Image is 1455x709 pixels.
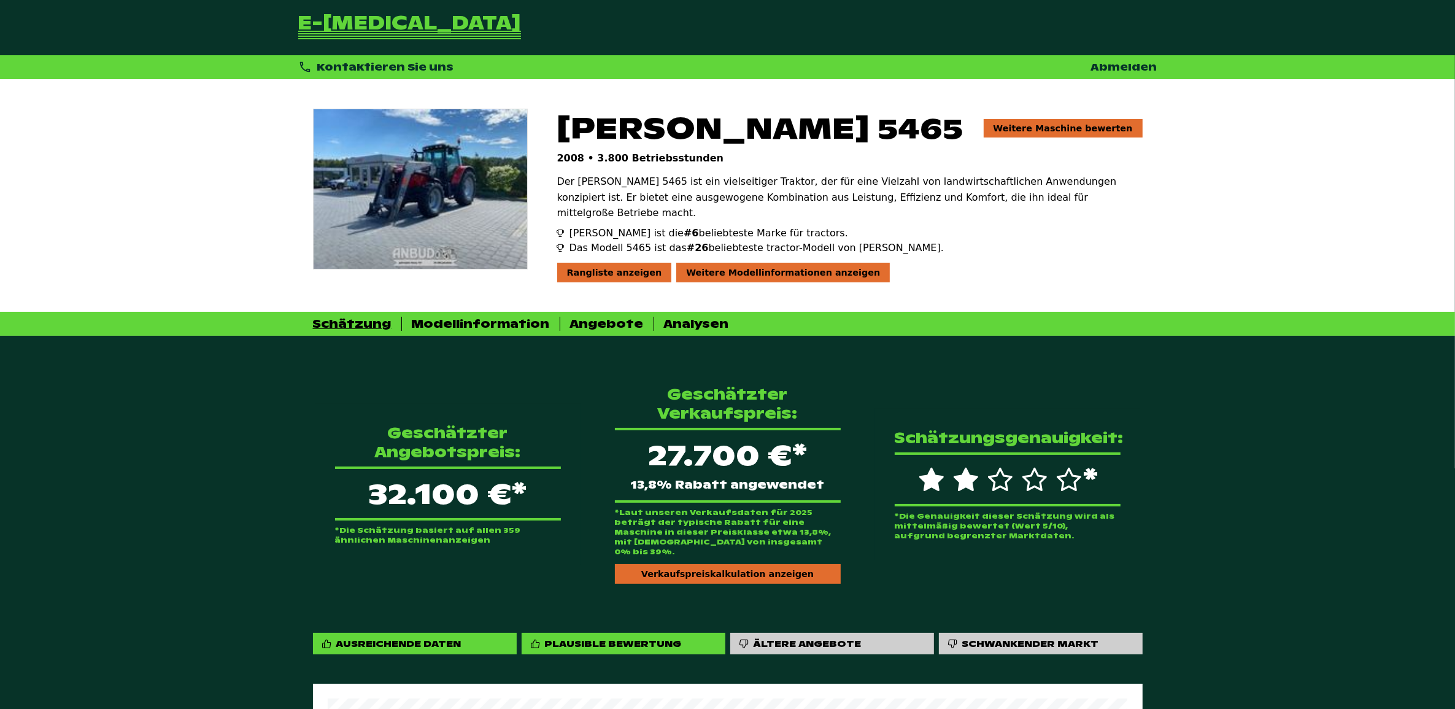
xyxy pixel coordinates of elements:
div: Ausreichende Daten [336,638,461,649]
span: [PERSON_NAME] ist die beliebteste Marke für tractors. [569,226,848,241]
div: 27.700 €* [615,428,841,503]
p: Geschätzter Angebotspreis: [335,424,561,462]
span: Kontaktieren Sie uns [317,61,453,74]
div: Plausible Bewertung [522,633,725,654]
a: Weitere Maschine bewerten [984,119,1143,138]
p: *Die Schätzung basiert auf allen 359 ähnlichen Maschinenanzeigen [335,525,561,545]
p: Geschätzter Verkaufspreis: [615,385,841,423]
a: Abmelden [1091,61,1157,74]
p: Schätzungsgenauigkeit: [895,428,1121,447]
p: *Die Genauigkeit dieser Schätzung wird als mittelmäßig bewertet (Wert 5/10), aufgrund begrenzter ... [895,511,1121,541]
div: Schwankender Markt [962,638,1099,649]
span: [PERSON_NAME] 5465 [557,109,963,147]
span: Das Modell 5465 ist das beliebteste tractor-Modell von [PERSON_NAME]. [569,241,944,255]
div: Schätzung [313,317,392,331]
p: 2008 • 3.800 Betriebsstunden [557,152,1143,164]
p: *Laut unseren Verkaufsdaten für 2025 beträgt der typische Rabatt für eine Maschine in dieser Prei... [615,508,841,557]
div: Kontaktieren Sie uns [298,60,454,74]
span: #26 [687,242,709,254]
div: Modellinformation [412,317,550,331]
div: Plausible Bewertung [545,638,682,649]
p: Der [PERSON_NAME] 5465 ist ein vielseitiger Traktor, der für eine Vielzahl von landwirtschaftlich... [557,174,1143,221]
div: Weitere Modellinformationen anzeigen [676,263,890,282]
div: Ausreichende Daten [313,633,517,654]
div: Ältere Angebote [754,638,862,649]
div: Verkaufspreiskalkulation anzeigen [615,564,841,584]
span: 13,8% Rabatt angewendet [631,479,825,490]
div: Schwankender Markt [939,633,1143,654]
p: 32.100 €* [335,467,561,521]
img: Massey Ferguson 5465 [314,109,527,269]
a: Zurück zur Startseite [298,15,521,41]
div: Angebote [570,317,644,331]
div: Rangliste anzeigen [557,263,672,282]
span: #6 [684,227,699,239]
div: Ältere Angebote [730,633,934,654]
div: Analysen [664,317,729,331]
